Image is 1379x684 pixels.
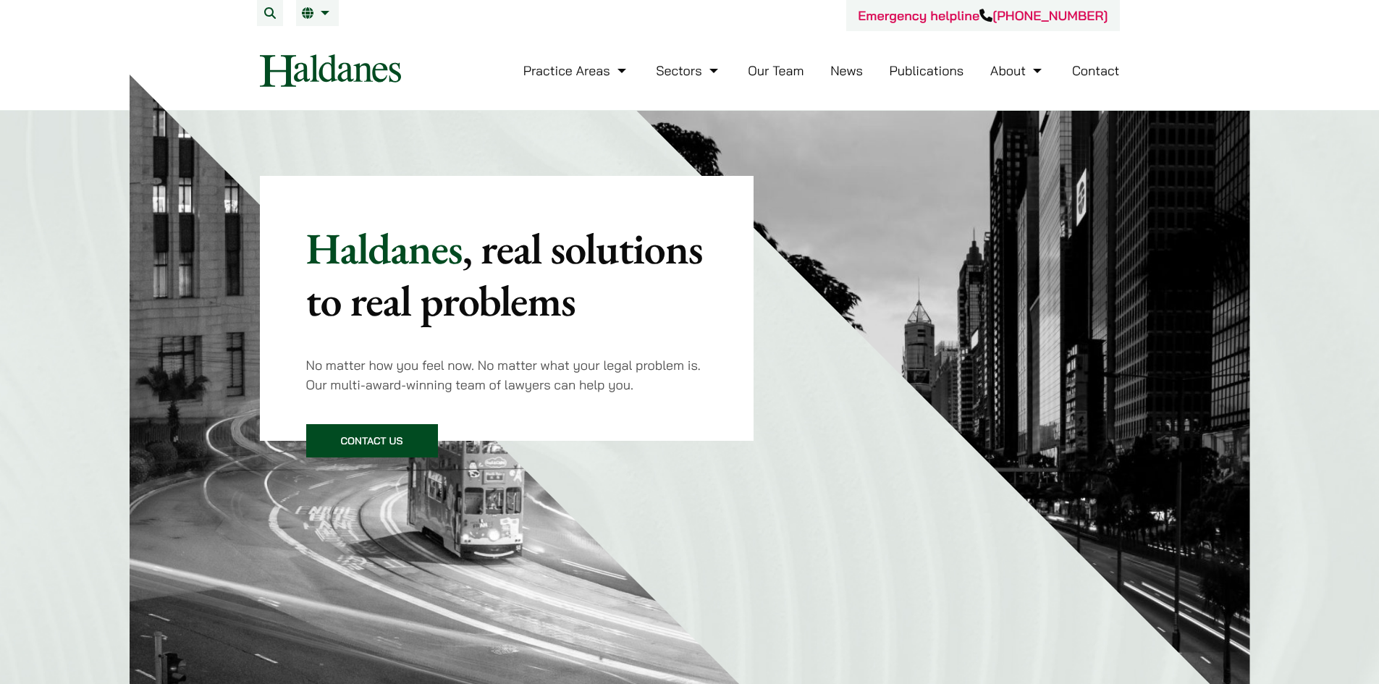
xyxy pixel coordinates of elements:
[523,62,630,79] a: Practice Areas
[302,7,333,19] a: EN
[1072,62,1120,79] a: Contact
[306,355,708,394] p: No matter how you feel now. No matter what your legal problem is. Our multi-award-winning team of...
[748,62,804,79] a: Our Team
[890,62,964,79] a: Publications
[830,62,863,79] a: News
[306,222,708,326] p: Haldanes
[990,62,1045,79] a: About
[858,7,1108,24] a: Emergency helpline[PHONE_NUMBER]
[306,220,703,329] mark: , real solutions to real problems
[260,54,401,87] img: Logo of Haldanes
[656,62,721,79] a: Sectors
[306,424,438,457] a: Contact Us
